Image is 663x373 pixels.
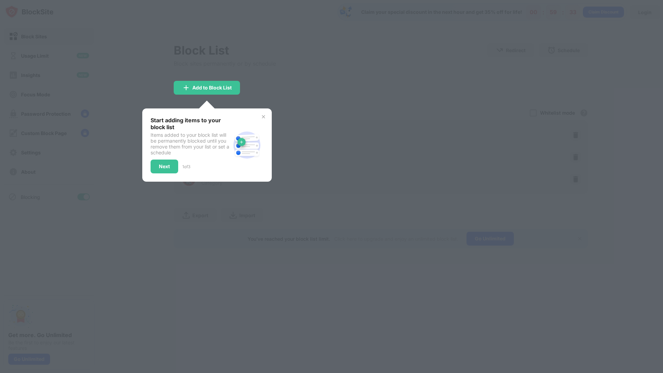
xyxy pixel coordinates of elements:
[151,132,230,155] div: Items added to your block list will be permanently blocked until you remove them from your list o...
[230,128,263,162] img: block-site.svg
[151,117,230,131] div: Start adding items to your block list
[182,164,190,169] div: 1 of 3
[192,85,232,90] div: Add to Block List
[261,114,266,119] img: x-button.svg
[159,164,170,169] div: Next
